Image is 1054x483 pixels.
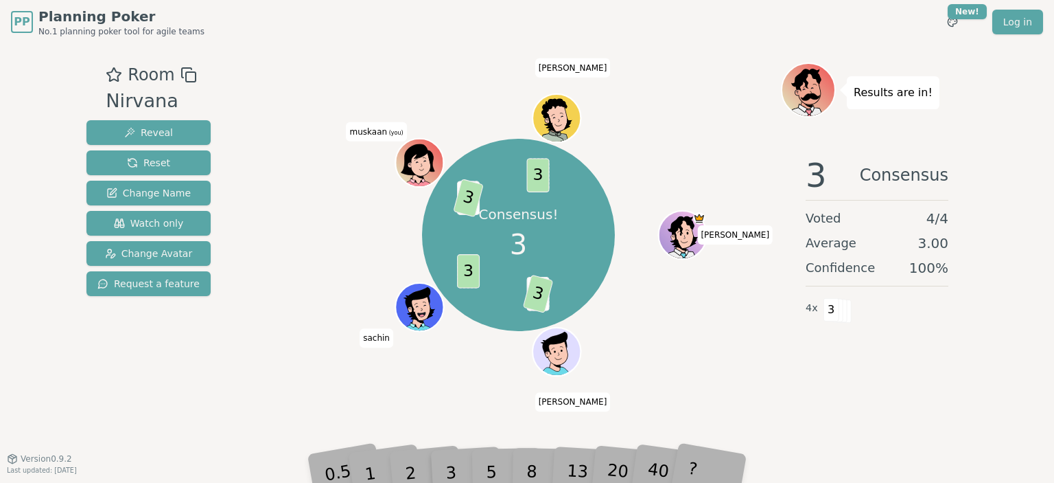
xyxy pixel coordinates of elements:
[806,301,818,316] span: 4 x
[854,83,933,102] p: Results are in!
[948,4,987,19] div: New!
[693,212,705,225] span: Lokesh is the host
[917,234,948,253] span: 3.00
[806,159,827,192] span: 3
[697,225,773,245] span: Click to change your name
[453,179,484,217] span: 3
[105,247,193,260] span: Change Avatar
[387,129,403,135] span: (you)
[86,120,211,145] button: Reveal
[806,234,856,253] span: Average
[38,26,204,37] span: No.1 planning poker tool for agile teams
[86,150,211,175] button: Reset
[860,159,948,192] span: Consensus
[992,10,1043,34] a: Log in
[823,298,839,322] span: 3
[106,87,196,115] div: Nirvana
[479,205,559,224] p: Consensus!
[127,156,170,170] span: Reset
[926,209,948,228] span: 4 / 4
[7,453,72,464] button: Version0.9.2
[510,224,527,265] span: 3
[360,328,393,348] span: Click to change your name
[106,63,122,87] button: Add as favourite
[38,7,204,26] span: Planning Poker
[124,126,173,139] span: Reveal
[11,7,204,37] a: PPPlanning PokerNo.1 planning poker tool for agile teams
[526,159,549,193] span: 3
[86,241,211,266] button: Change Avatar
[457,254,480,289] span: 3
[806,209,841,228] span: Voted
[806,258,875,278] span: Confidence
[940,10,965,34] button: New!
[535,58,611,78] span: Click to change your name
[114,216,184,230] span: Watch only
[128,63,174,87] span: Room
[347,122,407,141] span: Click to change your name
[522,275,553,313] span: 3
[86,271,211,296] button: Request a feature
[397,140,442,186] button: Click to change your avatar
[21,453,72,464] span: Version 0.9.2
[86,211,211,236] button: Watch only
[86,181,211,205] button: Change Name
[7,467,77,474] span: Last updated: [DATE]
[909,258,948,278] span: 100 %
[106,186,191,200] span: Change Name
[14,14,30,30] span: PP
[97,277,200,291] span: Request a feature
[535,392,611,412] span: Click to change your name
